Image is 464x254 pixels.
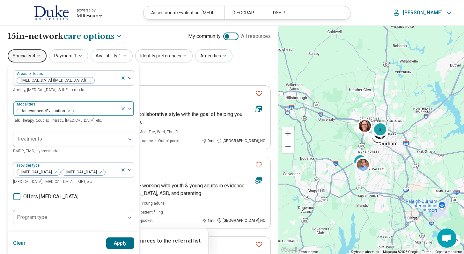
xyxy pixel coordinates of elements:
[17,102,37,106] label: Modalities
[128,129,180,135] span: Works Mon, Tue, Wed, Thu, Fri
[253,87,265,100] button: Favorite
[62,169,99,175] span: [MEDICAL_DATA]
[135,49,193,62] button: Identity preferences
[106,237,135,249] button: Apply
[282,140,294,153] button: Zoom out
[13,118,102,123] span: Talk Therapy, Couples Therapy, [MEDICAL_DATA], etc.
[217,138,265,144] div: [GEOGRAPHIC_DATA] , NC
[13,237,26,249] button: Clear
[282,127,294,140] button: Zoom in
[10,5,102,20] a: Duke Universitypowered by
[202,218,214,223] div: 1 mi
[77,7,102,13] div: powered by
[8,49,47,62] button: Specialty4
[17,214,47,220] label: Program type
[8,31,122,42] h1: 15 in-network
[353,154,368,169] div: 2
[265,6,346,19] div: DSHIP
[202,138,214,144] div: 0 mi
[217,218,265,223] div: [GEOGRAPHIC_DATA] , NC
[17,77,88,83] span: [MEDICAL_DATA] ([MEDICAL_DATA])
[91,49,133,62] button: Availability1
[422,250,431,254] a: Terms (opens in new tab)
[17,163,41,168] label: Provider type
[119,53,121,59] span: 1
[34,5,69,20] img: Duke University
[23,193,78,200] span: Offers [MEDICAL_DATA]
[188,33,221,40] span: My community
[63,31,122,42] button: Care options
[241,33,271,40] span: All resources
[17,169,54,175] span: [MEDICAL_DATA]
[32,182,265,197] p: Licensed [MEDICAL_DATA] with long experience working with youth & young adults in evidence based ...
[158,138,182,144] span: Out-of-pocket
[129,218,153,223] span: Out-of-pocket
[74,53,77,59] span: 1
[144,6,225,19] div: Assessment/Evaluation, [MEDICAL_DATA] ([MEDICAL_DATA]), [MEDICAL_DATA], [MEDICAL_DATA]
[435,250,462,254] a: Report a map error
[372,121,388,137] div: 2
[17,71,44,76] label: Areas of focus
[195,49,232,62] button: Amenities
[17,108,67,114] span: Assessment/Evaluation
[13,149,59,153] span: EMDR, TMS, Hypnosis, etc.
[32,111,265,126] p: I look forward to meeting you! I work in a warm, collaborative style with the goal of helping you...
[253,238,265,251] button: Favorite
[49,49,88,62] button: Payment1
[13,179,93,184] span: [MEDICAL_DATA], [MEDICAL_DATA], LMFT, etc.
[17,136,42,142] label: Treatments
[225,6,265,19] div: [GEOGRAPHIC_DATA], [GEOGRAPHIC_DATA], [GEOGRAPHIC_DATA]
[437,229,456,248] div: Open chat
[253,158,265,171] button: Favorite
[63,31,114,42] span: care options
[33,53,35,59] span: 4
[403,10,443,16] p: [PERSON_NAME]
[13,88,85,92] span: Anxiety, [MEDICAL_DATA], Self-Esteem, etc.
[383,250,418,254] span: Map data ©2025 Google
